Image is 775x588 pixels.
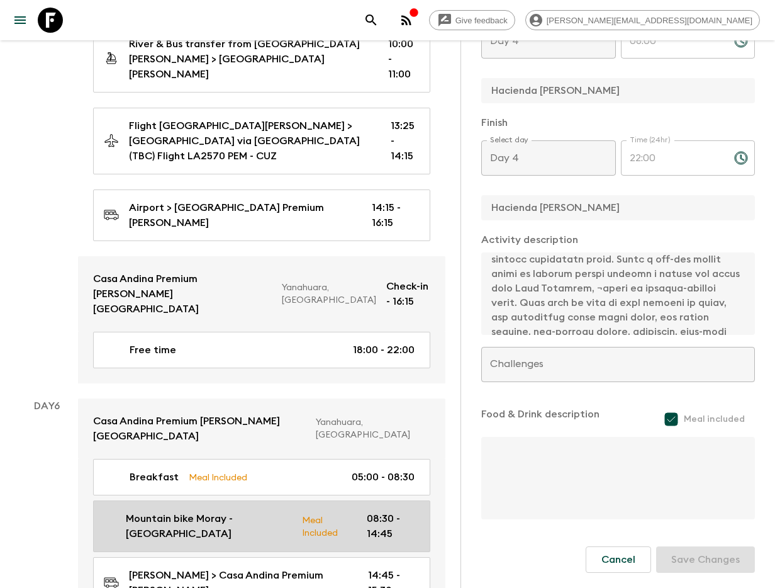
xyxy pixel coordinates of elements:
p: Day 6 [15,399,78,414]
a: Free time18:00 - 22:00 [93,332,430,368]
p: Casa Andina Premium [PERSON_NAME][GEOGRAPHIC_DATA] [93,414,306,444]
p: Yanahuara, [GEOGRAPHIC_DATA] [316,416,420,441]
a: Mountain bike Moray - [GEOGRAPHIC_DATA]Meal Included08:30 - 14:45 [93,500,430,552]
p: 08:30 - 14:45 [367,511,415,541]
p: 05:00 - 08:30 [352,470,415,485]
button: search adventures [359,8,384,33]
a: River & Bus transfer from [GEOGRAPHIC_DATA][PERSON_NAME] > [GEOGRAPHIC_DATA][PERSON_NAME]10:00 - ... [93,26,430,93]
p: Mountain bike Moray - [GEOGRAPHIC_DATA] [126,511,292,541]
a: Casa Andina Premium [PERSON_NAME][GEOGRAPHIC_DATA]Yanahuara, [GEOGRAPHIC_DATA]Check-in - 16:15 [78,256,445,332]
button: menu [8,8,33,33]
p: Food & Drink description [481,407,599,432]
p: 14:15 - 16:15 [372,200,415,230]
p: Activity description [481,232,755,247]
span: [PERSON_NAME][EMAIL_ADDRESS][DOMAIN_NAME] [540,16,759,25]
button: Cancel [586,546,651,573]
p: Casa Andina Premium [PERSON_NAME][GEOGRAPHIC_DATA] [93,271,272,317]
p: Free time [130,342,176,358]
a: BreakfastMeal Included05:00 - 08:30 [93,459,430,495]
textarea: Loremipsum dolo si am con adipi elits, doei tempor incididun utlabo etdo 66:67. Magna Aliq Enimad... [481,252,745,335]
p: Airport > [GEOGRAPHIC_DATA] Premium [PERSON_NAME] [129,200,352,230]
a: Casa Andina Premium [PERSON_NAME][GEOGRAPHIC_DATA]Yanahuara, [GEOGRAPHIC_DATA] [78,399,445,459]
span: Give feedback [449,16,515,25]
p: Yanahuara, [GEOGRAPHIC_DATA] [282,281,376,307]
p: Check-in - 16:15 [386,279,430,309]
p: River & Bus transfer from [GEOGRAPHIC_DATA][PERSON_NAME] > [GEOGRAPHIC_DATA][PERSON_NAME] [129,37,368,82]
p: Finish [481,115,755,130]
input: hh:mm [621,23,724,59]
p: Meal Included [302,513,347,540]
p: Breakfast [130,470,179,485]
div: [PERSON_NAME][EMAIL_ADDRESS][DOMAIN_NAME] [525,10,760,30]
a: Flight [GEOGRAPHIC_DATA][PERSON_NAME] > [GEOGRAPHIC_DATA] via [GEOGRAPHIC_DATA] (TBC) Flight LA25... [93,108,430,174]
p: Flight [GEOGRAPHIC_DATA][PERSON_NAME] > [GEOGRAPHIC_DATA] via [GEOGRAPHIC_DATA] (TBC) Flight LA25... [129,118,371,164]
p: 18:00 - 22:00 [353,342,415,358]
a: Airport > [GEOGRAPHIC_DATA] Premium [PERSON_NAME]14:15 - 16:15 [93,189,430,241]
p: 13:25 - 14:15 [391,118,415,164]
p: 10:00 - 11:00 [388,37,415,82]
label: Time (24hr) [630,135,671,145]
label: Select day [490,135,528,145]
a: Give feedback [429,10,515,30]
span: Meal included [684,413,745,426]
p: Meal Included [189,470,247,484]
input: hh:mm [621,140,724,176]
